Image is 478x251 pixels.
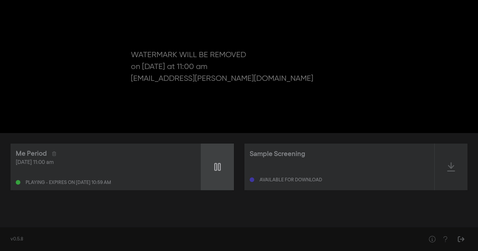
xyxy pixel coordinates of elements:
[16,159,196,167] div: [DATE] 11:00 am
[16,149,47,159] div: Me Period
[26,180,111,185] div: Playing - expires on [DATE] 10:59 am
[260,178,322,182] div: Available for download
[10,236,412,243] div: v0.5.8
[439,233,452,246] button: Help
[426,233,439,246] button: Help
[250,149,305,159] div: Sample Screening
[454,233,468,246] button: Sign Out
